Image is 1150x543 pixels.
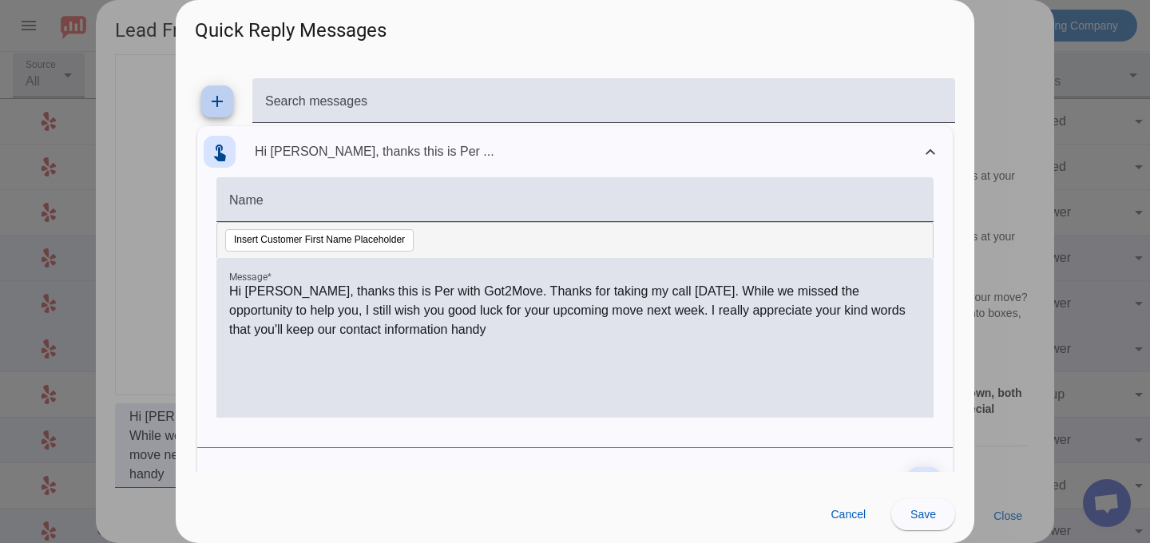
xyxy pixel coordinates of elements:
div: Hi [PERSON_NAME], thanks this is Per ... [197,177,953,518]
p: Hi [PERSON_NAME], thanks this is Per with Got2Move. Thanks for taking my call [DATE]. While we mi... [229,282,921,339]
mat-label: Search messages [265,94,367,108]
button: Cancel [818,498,878,530]
mat-expansion-panel-header: Hi [PERSON_NAME], thanks this is Per ... [197,126,953,177]
mat-label: Name [229,193,264,207]
button: Insert Customer First Name Placeholder [225,229,414,252]
mat-icon: add [208,92,227,111]
mat-panel-description: Hi [PERSON_NAME], thanks this is Per ... [255,129,914,174]
span: Cancel [831,508,866,521]
mat-icon: touch_app [210,142,229,161]
span: Save [910,508,936,521]
button: Save [891,498,955,530]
